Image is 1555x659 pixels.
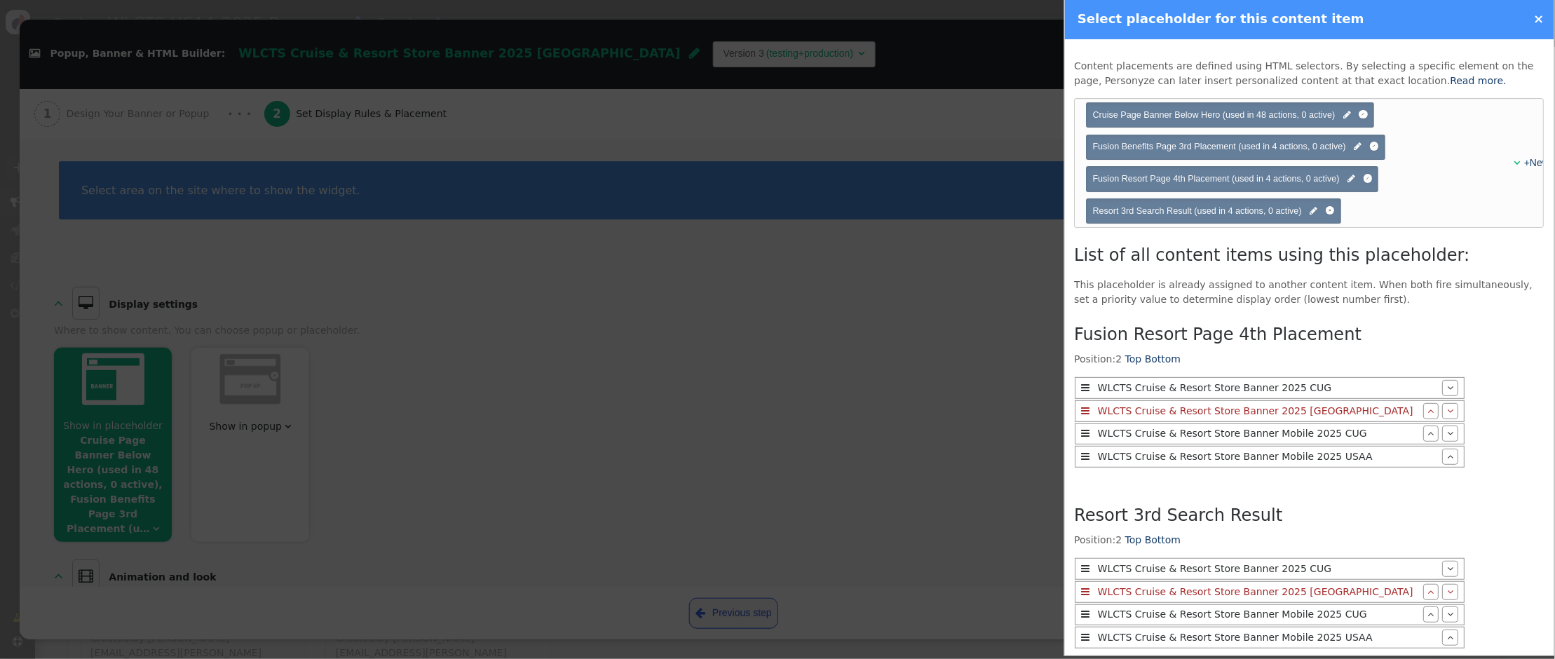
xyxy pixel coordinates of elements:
[1075,352,1466,477] div: Position:
[1075,533,1466,658] div: Position:
[1075,322,1466,347] h3: Fusion Resort Page 4th Placement
[1094,381,1443,395] div: WLCTS Cruise & Resort Store Banner 2025 CUG
[1428,406,1434,416] span: 
[1093,174,1340,184] span: Fusion Resort Page 4th Placement (used in 4 actions, 0 active)
[1082,632,1090,642] span: 
[1310,205,1318,218] span: 
[1082,406,1090,416] span: 
[1116,353,1122,365] span: 2
[1525,157,1550,168] a: +New
[1448,383,1454,393] span: 
[1094,449,1443,464] div: WLCTS Cruise & Resort Store Banner Mobile 2025 USAA
[1451,75,1507,86] a: Read more.
[1075,59,1544,88] p: Content placements are defined using HTML selectors. By selecting a specific element on the page,...
[1146,534,1181,545] a: Bottom
[1075,243,1544,268] h3: List of all content items using this placeholder:
[1094,630,1443,645] div: WLCTS Cruise & Resort Store Banner Mobile 2025 USAA
[1082,587,1090,597] span: 
[1094,585,1424,599] div: WLCTS Cruise & Resort Store Banner 2025 [GEOGRAPHIC_DATA]
[1146,353,1181,365] a: Bottom
[1075,278,1544,307] p: This placeholder is already assigned to another content item. When both fire simultaneously, set ...
[1448,632,1454,642] span: 
[1126,353,1143,365] a: Top
[1448,428,1454,438] span: 
[1448,609,1454,619] span: 
[1082,451,1090,461] span: 
[1094,562,1443,576] div: WLCTS Cruise & Resort Store Banner 2025 CUG
[1094,404,1424,419] div: WLCTS Cruise & Resort Store Banner 2025 [GEOGRAPHIC_DATA]
[1075,503,1466,528] h3: Resort 3rd Search Result
[1116,534,1122,545] span: 2
[1354,140,1362,154] span: 
[1082,428,1090,438] span: 
[1093,142,1346,151] span: Fusion Benefits Page 3rd Placement (used in 4 actions, 0 active)
[1126,534,1143,545] a: Top
[1093,110,1336,120] span: Cruise Page Banner Below Hero (used in 48 actions, 0 active)
[1094,607,1424,622] div: WLCTS Cruise & Resort Store Banner Mobile 2025 CUG
[1094,426,1424,441] div: WLCTS Cruise & Resort Store Banner Mobile 2025 CUG
[1344,109,1352,122] span: 
[1448,406,1454,416] span: 
[1534,11,1544,26] a: ×
[1428,587,1434,597] span: 
[1514,158,1521,168] span: 
[1093,206,1302,216] span: Resort 3rd Search Result (used in 4 actions, 0 active)
[1082,609,1090,619] span: 
[1448,564,1454,573] span: 
[1348,172,1356,186] span: 
[1448,451,1454,461] span: 
[1428,609,1434,619] span: 
[1448,587,1454,597] span: 
[1082,383,1090,393] span: 
[1082,564,1090,573] span: 
[1428,428,1434,438] span: 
